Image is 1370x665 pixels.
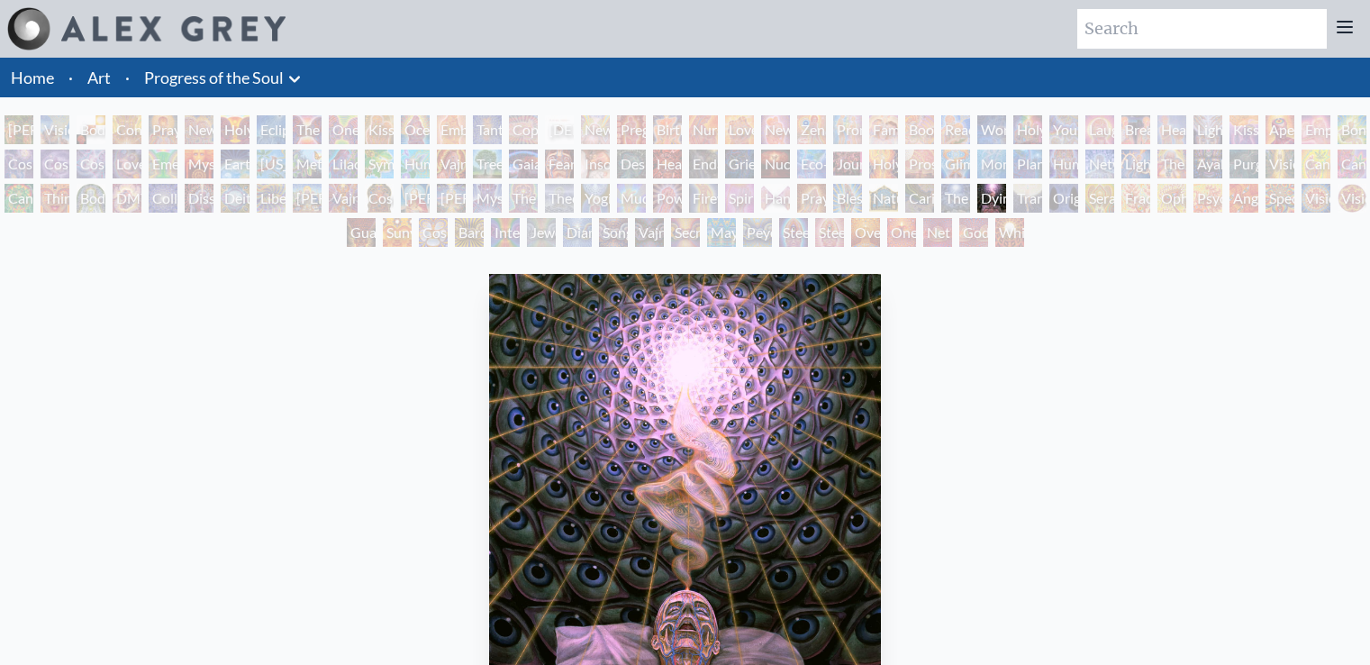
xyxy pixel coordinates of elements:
div: One [887,218,916,247]
div: New Family [761,115,790,144]
input: Search [1077,9,1327,49]
div: Headache [653,150,682,178]
div: Healing [1157,115,1186,144]
div: Symbiosis: Gall Wasp & Oak Tree [365,150,394,178]
div: Vision Crystal [1302,184,1330,213]
div: Blessing Hand [833,184,862,213]
div: Vajra Horse [437,150,466,178]
div: Newborn [581,115,610,144]
div: Despair [617,150,646,178]
div: Aperture [1266,115,1294,144]
div: Guardian of Infinite Vision [347,218,376,247]
div: Dissectional Art for Tool's Lateralus CD [185,184,213,213]
div: Human Geometry [1049,150,1078,178]
div: Cosmic Elf [419,218,448,247]
div: New Man New Woman [185,115,213,144]
div: Body/Mind as a Vibratory Field of Energy [77,184,105,213]
div: Cannabacchus [5,184,33,213]
div: [DEMOGRAPHIC_DATA] Embryo [545,115,574,144]
div: Kiss of the [MEDICAL_DATA] [1229,115,1258,144]
div: White Light [995,218,1024,247]
div: Nature of Mind [869,184,898,213]
div: Networks [1085,150,1114,178]
div: Reading [941,115,970,144]
div: Monochord [977,150,1006,178]
div: Praying [149,115,177,144]
div: Contemplation [113,115,141,144]
div: Caring [905,184,934,213]
div: Jewel Being [527,218,556,247]
div: Journey of the Wounded Healer [833,150,862,178]
div: Cosmic [DEMOGRAPHIC_DATA] [365,184,394,213]
div: Insomnia [581,150,610,178]
div: Diamond Being [563,218,592,247]
div: Angel Skin [1229,184,1258,213]
div: Bond [1338,115,1366,144]
div: Vision Tree [1266,150,1294,178]
div: The Shulgins and their Alchemical Angels [1157,150,1186,178]
div: Emerald Grail [149,150,177,178]
div: Steeplehead 2 [815,218,844,247]
div: Boo-boo [905,115,934,144]
div: Ophanic Eyelash [1157,184,1186,213]
div: Mysteriosa 2 [185,150,213,178]
div: Endarkenment [689,150,718,178]
div: Cosmic Artist [41,150,69,178]
div: [PERSON_NAME] & Eve [5,115,33,144]
div: Praying Hands [797,184,826,213]
div: The Seer [509,184,538,213]
div: Grieving [725,150,754,178]
div: Gaia [509,150,538,178]
div: The Soul Finds It's Way [941,184,970,213]
li: · [61,58,80,97]
li: · [118,58,137,97]
div: [PERSON_NAME] [401,184,430,213]
div: Planetary Prayers [1013,150,1042,178]
div: Vajra Being [635,218,664,247]
div: Nuclear Crucifixion [761,150,790,178]
div: One Taste [329,115,358,144]
a: Progress of the Soul [144,65,284,90]
div: [PERSON_NAME] [293,184,322,213]
div: Transfiguration [1013,184,1042,213]
div: Eclipse [257,115,286,144]
div: Ocean of Love Bliss [401,115,430,144]
div: Visionary Origin of Language [41,115,69,144]
div: Mudra [617,184,646,213]
div: Net of Being [923,218,952,247]
div: Cannabis Sutra [1338,150,1366,178]
div: Zena Lotus [797,115,826,144]
div: Laughing Man [1085,115,1114,144]
div: Embracing [437,115,466,144]
div: Bardo Being [455,218,484,247]
div: Song of Vajra Being [599,218,628,247]
div: Deities & Demons Drinking from the Milky Pool [221,184,250,213]
div: Cosmic Lovers [77,150,105,178]
div: Love is a Cosmic Force [113,150,141,178]
div: Wonder [977,115,1006,144]
div: Liberation Through Seeing [257,184,286,213]
div: Purging [1229,150,1258,178]
div: Third Eye Tears of Joy [41,184,69,213]
div: Glimpsing the Empyrean [941,150,970,178]
div: Birth [653,115,682,144]
div: The Kiss [293,115,322,144]
div: Original Face [1049,184,1078,213]
div: Family [869,115,898,144]
div: Collective Vision [149,184,177,213]
div: Spectral Lotus [1266,184,1294,213]
div: Kissing [365,115,394,144]
div: Nursing [689,115,718,144]
div: Metamorphosis [293,150,322,178]
div: Love Circuit [725,115,754,144]
div: Lightweaver [1193,115,1222,144]
div: Young & Old [1049,115,1078,144]
div: Vision [PERSON_NAME] [1338,184,1366,213]
div: Breathing [1121,115,1150,144]
div: Peyote Being [743,218,772,247]
div: Eco-Atlas [797,150,826,178]
div: Mystic Eye [473,184,502,213]
div: Copulating [509,115,538,144]
div: Dying [977,184,1006,213]
div: Sunyata [383,218,412,247]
